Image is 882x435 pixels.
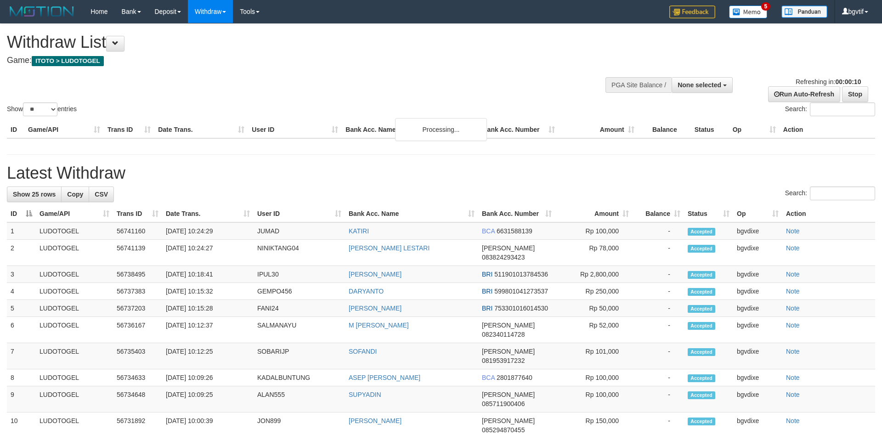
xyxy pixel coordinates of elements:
[633,266,684,283] td: -
[497,374,532,381] span: Copy 2801877640 to clipboard
[786,322,800,329] a: Note
[349,391,381,398] a: SUPYADIN
[24,121,104,138] th: Game/API
[785,186,875,200] label: Search:
[733,300,782,317] td: bgvdixe
[688,322,715,330] span: Accepted
[494,271,548,278] span: Copy 511901013784536 to clipboard
[7,102,77,116] label: Show entries
[559,121,638,138] th: Amount
[482,322,535,329] span: [PERSON_NAME]
[36,240,113,266] td: LUDOTOGEL
[7,205,36,222] th: ID: activate to sort column descending
[342,121,479,138] th: Bank Acc. Name
[7,240,36,266] td: 2
[688,288,715,296] span: Accepted
[254,386,345,412] td: ALAN555
[7,5,77,18] img: MOTION_logo.png
[479,121,558,138] th: Bank Acc. Number
[633,240,684,266] td: -
[688,391,715,399] span: Accepted
[781,6,827,18] img: panduan.png
[7,386,36,412] td: 9
[254,240,345,266] td: NINIKTANG04
[482,374,495,381] span: BCA
[61,186,89,202] a: Copy
[7,369,36,386] td: 8
[688,305,715,313] span: Accepted
[786,374,800,381] a: Note
[796,78,861,85] span: Refreshing in:
[494,305,548,312] span: Copy 753301016014530 to clipboard
[482,391,535,398] span: [PERSON_NAME]
[36,205,113,222] th: Game/API: activate to sort column ascending
[633,386,684,412] td: -
[638,121,691,138] th: Balance
[786,244,800,252] a: Note
[162,369,254,386] td: [DATE] 10:09:26
[7,33,579,51] h1: Withdraw List
[254,343,345,369] td: SOBARIJP
[254,317,345,343] td: SALMANAYU
[104,121,154,138] th: Trans ID
[786,417,800,424] a: Note
[162,343,254,369] td: [DATE] 10:12:25
[733,266,782,283] td: bgvdixe
[113,240,162,266] td: 56741139
[482,331,525,338] span: Copy 082340114728 to clipboard
[349,374,420,381] a: ASEP [PERSON_NAME]
[786,271,800,278] a: Note
[32,56,104,66] span: ITOTO > LUDOTOGEL
[345,205,478,222] th: Bank Acc. Name: activate to sort column ascending
[482,426,525,434] span: Copy 085294870455 to clipboard
[810,102,875,116] input: Search:
[633,317,684,343] td: -
[633,369,684,386] td: -
[733,222,782,240] td: bgvdixe
[494,288,548,295] span: Copy 599801041273537 to clipboard
[786,391,800,398] a: Note
[605,77,672,93] div: PGA Site Balance /
[835,78,861,85] strong: 00:00:10
[113,205,162,222] th: Trans ID: activate to sort column ascending
[36,317,113,343] td: LUDOTOGEL
[482,288,492,295] span: BRI
[688,245,715,253] span: Accepted
[36,369,113,386] td: LUDOTOGEL
[395,118,487,141] div: Processing...
[785,102,875,116] label: Search:
[733,283,782,300] td: bgvdixe
[162,205,254,222] th: Date Trans.: activate to sort column ascending
[688,228,715,236] span: Accepted
[555,266,633,283] td: Rp 2,800,000
[555,205,633,222] th: Amount: activate to sort column ascending
[669,6,715,18] img: Feedback.jpg
[162,317,254,343] td: [DATE] 10:12:37
[633,222,684,240] td: -
[482,227,495,235] span: BCA
[113,369,162,386] td: 56734633
[482,400,525,407] span: Copy 085711900406 to clipboard
[729,121,780,138] th: Op
[36,300,113,317] td: LUDOTOGEL
[13,191,56,198] span: Show 25 rows
[7,222,36,240] td: 1
[254,300,345,317] td: FANI24
[349,322,409,329] a: M [PERSON_NAME]
[482,357,525,364] span: Copy 081953917232 to clipboard
[349,288,384,295] a: DARYANTO
[349,227,369,235] a: KATIRI
[67,191,83,198] span: Copy
[780,121,875,138] th: Action
[810,186,875,200] input: Search:
[733,343,782,369] td: bgvdixe
[733,240,782,266] td: bgvdixe
[113,266,162,283] td: 56738495
[162,266,254,283] td: [DATE] 10:18:41
[782,205,875,222] th: Action
[7,121,24,138] th: ID
[555,222,633,240] td: Rp 100,000
[113,317,162,343] td: 56736167
[688,271,715,279] span: Accepted
[113,343,162,369] td: 56735403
